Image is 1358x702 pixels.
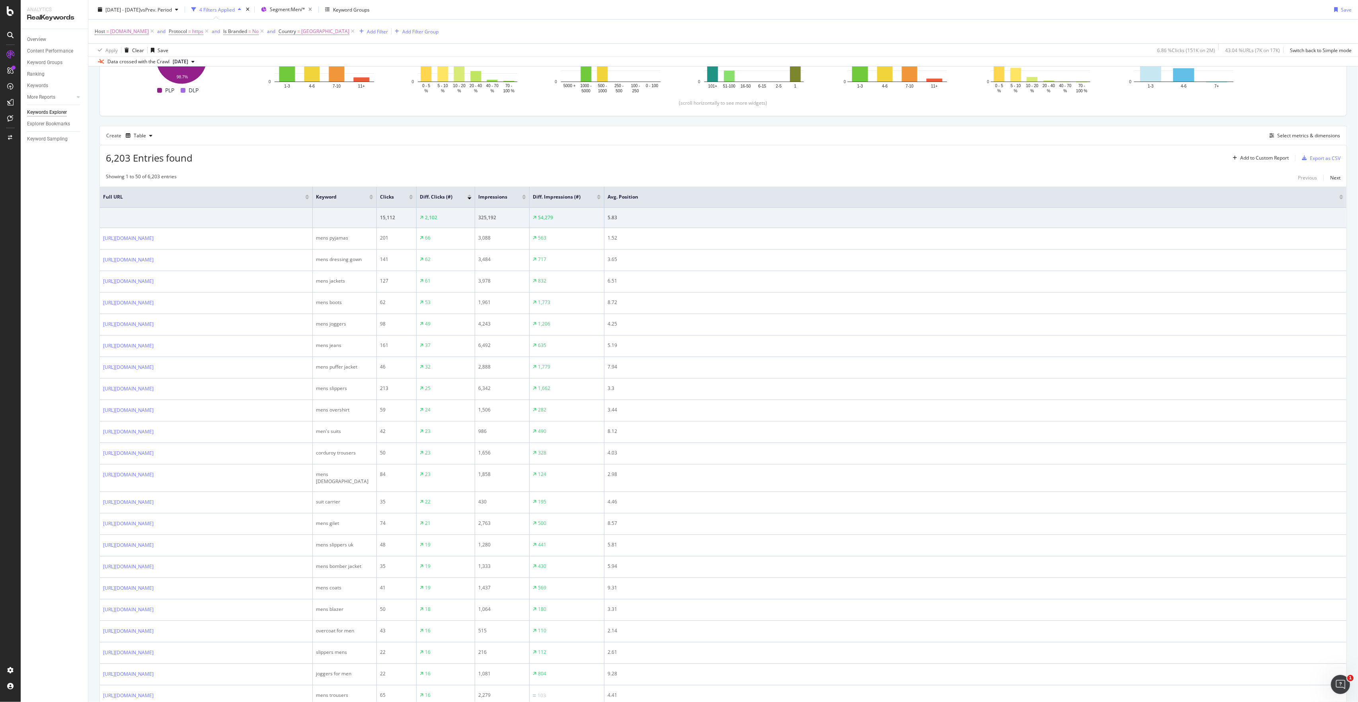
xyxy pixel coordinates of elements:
div: (scroll horizontally to see more widgets) [109,99,1337,106]
text: 500 [616,89,622,94]
div: 54,279 [538,214,553,221]
span: Host [95,28,105,35]
div: Save [1341,6,1352,13]
div: Analytics [27,6,82,13]
div: Add Filter [367,28,388,35]
div: 59 [380,406,413,413]
div: 1.52 [608,234,1343,242]
div: Showing 1 to 50 of 6,203 entries [106,173,177,183]
text: % [441,89,444,94]
span: Clicks [380,193,397,201]
span: vs Prev. Period [140,6,172,13]
text: 4-6 [309,84,315,89]
text: 4-6 [882,84,888,89]
div: 66 [425,234,431,242]
div: 18 [425,606,431,613]
button: Switch back to Simple mode [1287,44,1352,57]
div: mens slippers uk [316,541,373,548]
div: Previous [1298,174,1317,181]
iframe: Intercom live chat [1331,675,1350,694]
div: mens joggers [316,320,373,328]
text: 16-50 [740,84,751,89]
div: Add Filter Group [402,28,438,35]
a: [URL][DOMAIN_NAME] [103,320,154,328]
button: Segment:Men/* [258,3,315,16]
div: 25 [425,385,431,392]
text: 11+ [931,84,938,89]
span: Impressions [478,193,510,201]
span: 6,203 Entries found [106,151,193,164]
a: [URL][DOMAIN_NAME] [103,277,154,285]
div: Keyword Sampling [27,135,68,143]
div: 22 [380,649,413,656]
div: 21 [425,520,431,527]
div: 4.25 [608,320,1343,328]
a: [URL][DOMAIN_NAME] [103,563,154,571]
div: 1,656 [478,449,526,456]
text: 20 - 40 [1042,84,1055,88]
div: mens gilet [316,520,373,527]
div: 1,773 [538,299,550,306]
button: and [267,27,275,35]
div: 61 [425,277,431,285]
span: Country [279,28,296,35]
div: 1,961 [478,299,526,306]
span: = [188,28,191,35]
text: 0 - 5 [422,84,430,88]
text: 2-5 [776,84,782,89]
div: 2,102 [425,214,437,221]
div: 1,437 [478,584,526,591]
text: 4-6 [1181,84,1187,89]
span: DLP [189,86,199,95]
div: 3.3 [608,385,1343,392]
div: men's suits [316,428,373,435]
text: % [458,89,461,94]
button: Next [1330,173,1340,183]
button: Add Filter Group [392,27,438,36]
button: Keyword Groups [322,3,373,16]
div: 4,243 [478,320,526,328]
text: % [1014,89,1017,94]
div: 635 [538,342,546,349]
div: 16 [425,627,431,634]
div: overcoat for men [316,627,373,634]
text: 0 [555,80,557,84]
div: 490 [538,428,546,435]
div: 127 [380,277,413,285]
text: % [491,89,494,94]
div: mens dressing gown [316,256,373,263]
a: [URL][DOMAIN_NAME] [103,449,154,457]
div: 2.14 [608,627,1343,634]
div: 24 [425,406,431,413]
span: No [252,26,259,37]
div: 23 [425,471,431,478]
div: 2,888 [478,363,526,370]
span: Avg. Position [608,193,1327,201]
text: 101+ [708,84,717,89]
div: mens jackets [316,277,373,285]
a: [URL][DOMAIN_NAME] [103,670,154,678]
div: 161 [380,342,413,349]
button: Save [148,44,168,57]
button: Add Filter [356,27,388,36]
div: 62 [425,256,431,263]
a: [URL][DOMAIN_NAME] [103,649,154,657]
div: Keyword Groups [27,58,62,67]
button: [DATE] [170,57,198,66]
a: [URL][DOMAIN_NAME] [103,342,154,350]
text: 0 - 100 [646,84,659,88]
div: 1,662 [538,385,550,392]
div: 2.98 [608,471,1343,478]
div: Keywords [27,82,48,90]
div: and [267,28,275,35]
div: 50 [380,606,413,613]
span: Is Branded [223,28,247,35]
div: times [244,6,251,14]
div: 41 [380,584,413,591]
text: 1000 [598,89,607,94]
text: 0 [269,80,271,84]
div: Clear [132,47,144,53]
div: 19 [425,584,431,591]
div: 9.31 [608,584,1343,591]
div: 1,779 [538,363,550,370]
